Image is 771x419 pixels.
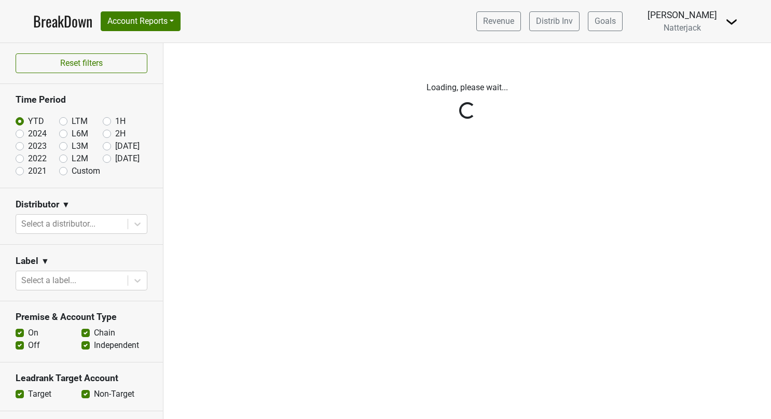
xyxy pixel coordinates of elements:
p: Loading, please wait... [180,81,755,94]
div: [PERSON_NAME] [648,8,717,22]
img: Dropdown Menu [725,16,738,28]
a: Goals [588,11,623,31]
a: Distrib Inv [529,11,580,31]
button: Account Reports [101,11,181,31]
span: Natterjack [664,23,701,33]
a: Revenue [476,11,521,31]
a: BreakDown [33,10,92,32]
